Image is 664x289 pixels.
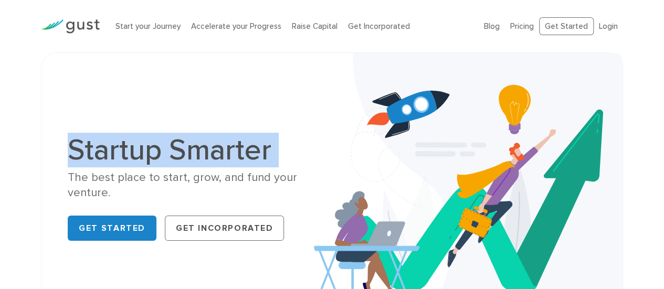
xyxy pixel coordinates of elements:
a: Get Incorporated [348,22,410,31]
img: Gust Logo [41,19,100,34]
a: Pricing [510,22,534,31]
a: Blog [484,22,500,31]
a: Start your Journey [115,22,181,31]
a: Get Started [539,17,594,36]
a: Raise Capital [292,22,338,31]
h1: Startup Smarter [68,135,324,165]
a: Login [599,22,618,31]
a: Get Started [68,216,156,241]
a: Get Incorporated [165,216,284,241]
a: Accelerate your Progress [191,22,281,31]
div: The best place to start, grow, and fund your venture. [68,170,324,201]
